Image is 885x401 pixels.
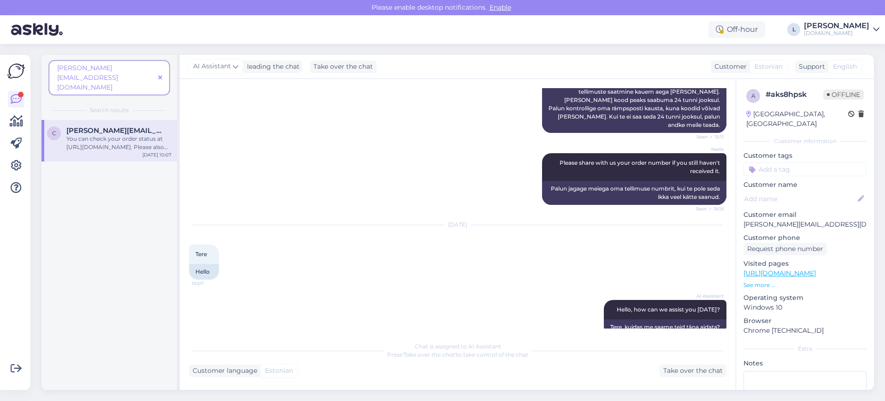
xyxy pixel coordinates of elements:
[310,60,377,73] div: Take over the chat
[743,210,867,220] p: Customer email
[90,106,129,114] span: Search results
[743,281,867,289] p: See more ...
[560,159,721,174] span: Please share with us your order number if you still haven't received it.
[743,233,867,243] p: Customer phone
[415,343,501,350] span: Chat is assigned to AI Assistant
[604,319,726,335] div: Tere, kuidas me saame teid täna aidata?
[804,22,879,37] a: [PERSON_NAME][DOMAIN_NAME]
[57,64,118,91] span: [PERSON_NAME][EMAIL_ADDRESS][DOMAIN_NAME]
[689,293,724,299] span: AI Assistant
[743,151,867,161] p: Customer tags
[833,62,857,72] span: English
[743,220,867,229] p: [PERSON_NAME][EMAIL_ADDRESS][DOMAIN_NAME]
[402,351,456,358] i: 'Take over the chat'
[743,137,867,145] div: Customer information
[743,303,867,312] p: Windows 10
[743,259,867,269] p: Visited pages
[766,89,823,100] div: # aks8hpsk
[708,21,765,38] div: Off-hour
[744,194,856,204] input: Add name
[743,180,867,190] p: Customer name
[823,90,864,100] span: Offline
[243,62,300,72] div: leading the chat
[755,62,783,72] span: Estonian
[142,151,171,158] div: [DATE] 10:07
[743,269,816,277] a: [URL][DOMAIN_NAME]
[7,62,25,80] img: Askly Logo
[711,62,747,72] div: Customer
[189,366,257,376] div: Customer language
[804,22,869,30] div: [PERSON_NAME]
[743,326,867,335] p: Chrome [TECHNICAL_ID]
[795,62,825,72] div: Support
[189,221,726,229] div: [DATE]
[804,30,869,37] div: [DOMAIN_NAME]
[66,126,162,135] span: carmen.ojar@gmail.com
[487,3,514,12] span: Enable
[660,365,726,377] div: Take over the chat
[743,316,867,326] p: Browser
[265,366,293,376] span: Estonian
[193,61,231,72] span: AI Assistant
[689,146,724,153] span: Nada
[192,280,226,287] span: 10:07
[387,351,528,358] span: Press to take control of the chat
[542,76,726,133] div: Vabandame viivituse pärast. Meil ​​on palju tööd, seega võib tellimuste saatmine kauem aega [PERS...
[689,205,724,212] span: Seen ✓ 16:18
[542,181,726,205] div: Palun jagage meiega oma tellimuse numbrit, kui te pole seda ikka veel kätte saanud.
[195,251,207,257] span: Tere
[751,92,755,99] span: a
[743,162,867,176] input: Add a tag
[743,359,867,368] p: Notes
[743,293,867,303] p: Operating system
[66,135,171,151] div: You can check your order status at [URL][DOMAIN_NAME]. Please also check your email's junk or spa...
[617,306,720,313] span: Hello, how can we assist you [DATE]?
[189,264,219,280] div: Hello
[743,345,867,353] div: Extra
[52,130,56,137] span: c
[787,23,800,36] div: L
[689,133,724,140] span: Seen ✓ 15:11
[746,109,848,129] div: [GEOGRAPHIC_DATA], [GEOGRAPHIC_DATA]
[743,243,827,255] div: Request phone number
